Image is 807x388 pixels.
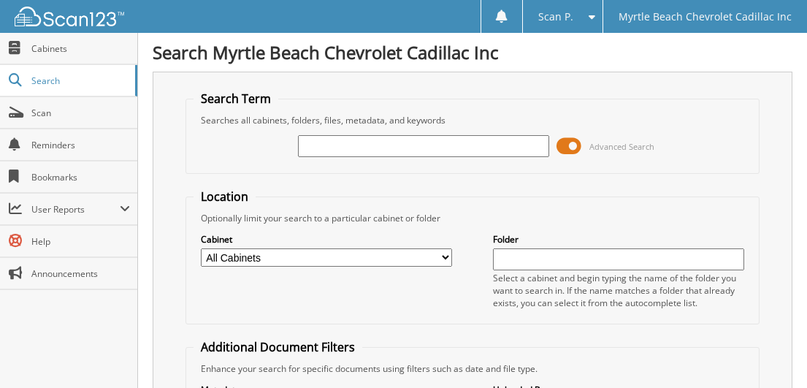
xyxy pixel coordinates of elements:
[31,139,130,151] span: Reminders
[194,339,362,355] legend: Additional Document Filters
[538,12,573,21] span: Scan P.
[31,75,128,87] span: Search
[31,203,120,216] span: User Reports
[15,7,124,26] img: scan123-logo-white.svg
[589,141,654,152] span: Advanced Search
[31,42,130,55] span: Cabinets
[194,212,751,224] div: Optionally limit your search to a particular cabinet or folder
[31,267,130,280] span: Announcements
[153,40,792,64] h1: Search Myrtle Beach Chevrolet Cadillac Inc
[194,362,751,375] div: Enhance your search for specific documents using filters such as date and file type.
[493,233,744,246] label: Folder
[194,114,751,126] div: Searches all cabinets, folders, files, metadata, and keywords
[194,91,278,107] legend: Search Term
[31,171,130,183] span: Bookmarks
[31,235,130,248] span: Help
[493,272,744,309] div: Select a cabinet and begin typing the name of the folder you want to search in. If the name match...
[194,189,256,205] legend: Location
[619,12,792,21] span: Myrtle Beach Chevrolet Cadillac Inc
[31,107,130,119] span: Scan
[201,233,452,246] label: Cabinet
